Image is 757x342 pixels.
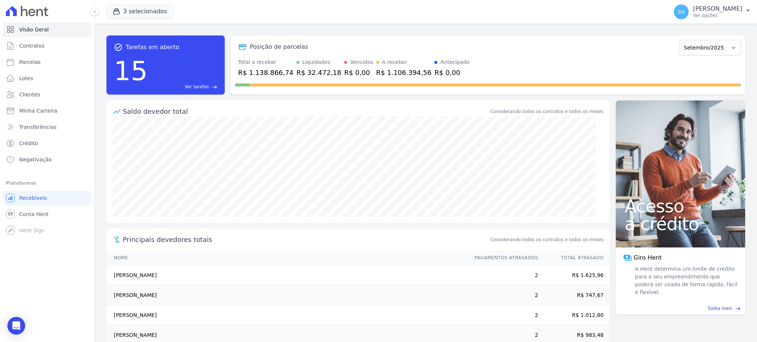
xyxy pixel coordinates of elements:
span: Lotes [19,75,33,82]
span: Ver tarefas [185,83,209,90]
span: Minha Carteira [19,107,57,114]
span: Contratos [19,42,44,49]
a: Visão Geral [3,22,91,37]
div: Posição de parcelas [250,42,308,51]
span: Saiba mais [708,305,732,312]
div: Vencidos [350,58,373,66]
a: Contratos [3,38,91,53]
td: [PERSON_NAME] [106,266,468,285]
th: Total Atrasado [539,250,610,266]
a: Conta Hent [3,207,91,222]
span: SV [678,9,685,14]
td: 2 [468,266,539,285]
a: Saiba mais east [620,305,741,312]
span: Negativação [19,156,52,163]
a: Clientes [3,87,91,102]
span: Visão Geral [19,26,49,33]
td: R$ 1.625,96 [539,266,610,285]
div: R$ 32.472,18 [296,68,341,78]
div: Total a receber [238,58,293,66]
div: Open Intercom Messenger [7,317,25,335]
td: R$ 1.012,80 [539,305,610,325]
span: a crédito [625,215,736,233]
button: SV [PERSON_NAME] Ver opções [668,1,757,22]
span: Clientes [19,91,40,98]
a: Crédito [3,136,91,151]
span: Crédito [19,140,38,147]
td: R$ 747,67 [539,285,610,305]
a: Parcelas [3,55,91,69]
span: Acesso [625,197,736,215]
div: Considerando todos os contratos e todos os meses [490,108,604,115]
td: [PERSON_NAME] [106,305,468,325]
a: Minha Carteira [3,103,91,118]
span: Transferências [19,123,57,131]
div: Liquidados [302,58,330,66]
span: east [735,306,741,311]
th: Pagamentos Atrasados [468,250,539,266]
span: A Hent determina um limite de crédito para o seu empreendimento que poderá ser usado de forma ráp... [634,265,738,296]
span: Giro Hent [634,253,662,262]
td: [PERSON_NAME] [106,285,468,305]
div: Plataformas [6,179,88,188]
a: Recebíveis [3,191,91,205]
a: Negativação [3,152,91,167]
td: 2 [468,305,539,325]
div: R$ 0,00 [344,68,373,78]
span: Considerando todos os contratos e todos os meses [490,236,604,243]
td: 2 [468,285,539,305]
span: task_alt [114,43,123,52]
span: Conta Hent [19,211,48,218]
span: east [212,84,217,90]
div: Antecipado [440,58,469,66]
a: Ver tarefas east [151,83,217,90]
span: Tarefas em aberto [126,43,179,52]
th: Nome [106,250,468,266]
div: R$ 1.138.866,74 [238,68,293,78]
button: 3 selecionados [106,4,173,18]
span: Recebíveis [19,194,47,202]
div: Saldo devedor total [123,106,489,116]
a: Lotes [3,71,91,86]
div: R$ 0,00 [434,68,469,78]
div: A receber [382,58,407,66]
div: R$ 1.106.394,56 [376,68,432,78]
p: Ver opções [693,13,742,18]
p: [PERSON_NAME] [693,5,742,13]
a: Transferências [3,120,91,134]
div: 15 [114,52,148,90]
span: Principais devedores totais [123,235,489,244]
span: Parcelas [19,58,41,66]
